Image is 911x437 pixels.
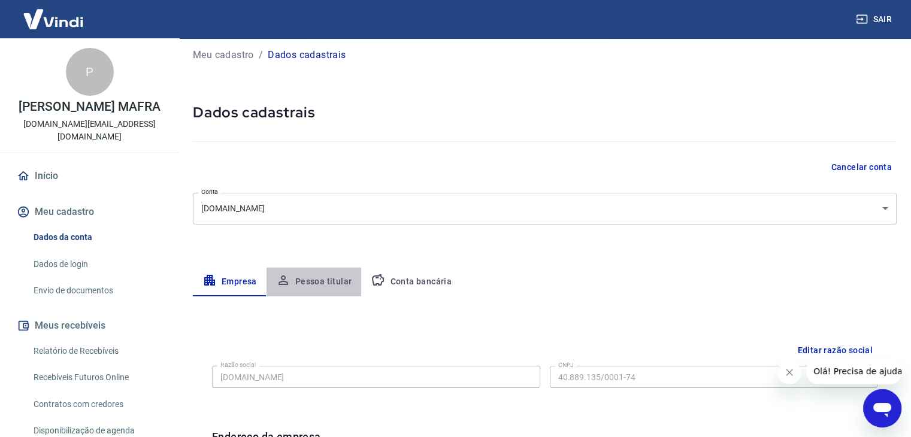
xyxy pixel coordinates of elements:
button: Sair [854,8,897,31]
a: Envio de documentos [29,278,165,303]
p: [DOMAIN_NAME][EMAIL_ADDRESS][DOMAIN_NAME] [10,118,170,143]
div: [DOMAIN_NAME] [193,193,897,224]
a: Início [14,163,165,189]
a: Meu cadastro [193,48,254,62]
label: Conta [201,187,218,196]
iframe: Botão para abrir a janela de mensagens [863,389,901,427]
a: Relatório de Recebíveis [29,339,165,363]
button: Editar razão social [792,339,877,362]
div: P [66,48,114,96]
iframe: Mensagem da empresa [806,358,901,384]
button: Pessoa titular [267,268,362,296]
a: Recebíveis Futuros Online [29,365,165,390]
button: Conta bancária [361,268,461,296]
p: [PERSON_NAME] MAFRA [19,101,160,113]
h5: Dados cadastrais [193,103,897,122]
button: Meus recebíveis [14,312,165,339]
button: Meu cadastro [14,199,165,225]
p: Dados cadastrais [268,48,346,62]
iframe: Fechar mensagem [777,360,801,384]
img: Vindi [14,1,92,37]
label: CNPJ [558,360,574,369]
a: Dados da conta [29,225,165,250]
button: Cancelar conta [826,156,897,178]
label: Razão social [220,360,256,369]
a: Contratos com credores [29,392,165,417]
span: Olá! Precisa de ajuda? [7,8,101,18]
a: Dados de login [29,252,165,277]
button: Empresa [193,268,267,296]
p: / [259,48,263,62]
